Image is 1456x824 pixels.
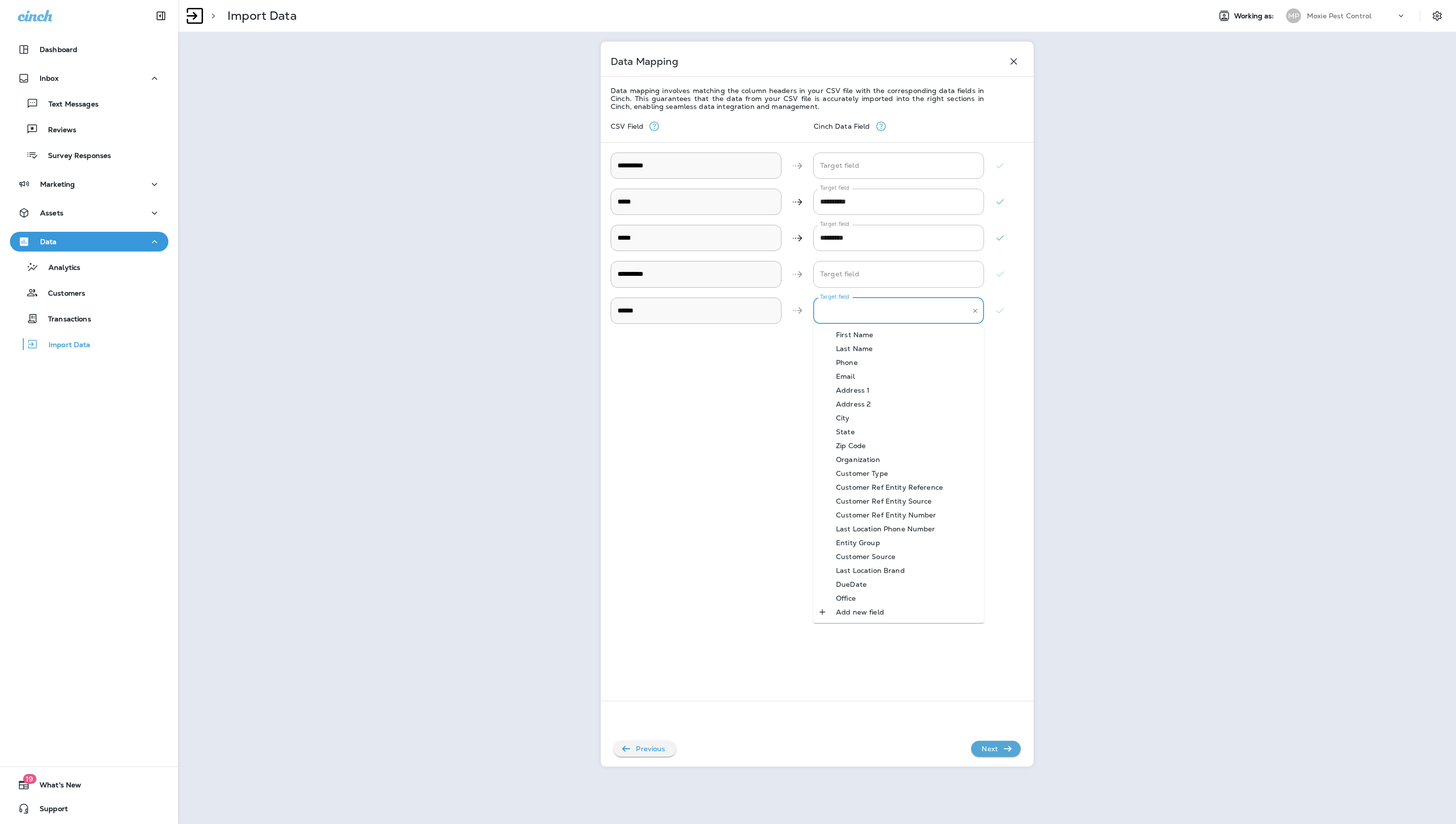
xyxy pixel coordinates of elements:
button: Customers [10,282,168,303]
p: Data Mapping [611,57,678,65]
span: Working as: [1234,12,1276,20]
div: Phone [821,359,873,366]
div: State [821,428,870,436]
p: Inbox [40,74,58,82]
p: Assets [40,209,63,217]
div: Customer Source [821,553,910,561]
span: What's New [30,781,81,793]
button: Dashboard [10,40,168,59]
div: Customer Ref Entity Number [821,511,951,519]
div: City [821,414,865,422]
p: Analytics [39,263,80,273]
div: Zip Code [821,442,881,450]
div: Customer Type [821,469,903,477]
div: First Name [821,331,888,339]
button: Clear [970,305,981,316]
button: Assets [10,203,168,223]
div: MP [1286,8,1301,23]
p: Transactions [38,315,91,324]
button: Import Data [10,334,168,355]
button: Inbox [10,68,168,88]
p: Customers [38,289,85,299]
button: Next [971,741,1021,757]
button: Reviews [10,119,168,140]
div: Add new field [821,608,899,616]
button: Text Messages [10,93,168,114]
button: Marketing [10,174,168,194]
div: Entity Group [821,539,895,547]
p: Text Messages [39,100,99,109]
button: Previous [614,741,676,757]
button: Settings [1428,7,1446,25]
div: Customer Ref Entity Reference [821,483,958,491]
p: Import Data [39,341,91,350]
p: Data mapping involves matching the column headers in your CSV file with the corresponding data fi... [611,87,984,110]
label: Target field [820,184,849,192]
p: Marketing [40,180,75,188]
div: DueDate [821,580,882,588]
button: Support [10,799,168,819]
div: Customer Ref Entity Source [821,497,947,505]
button: Transactions [10,308,168,329]
p: Reviews [38,126,76,135]
p: Import Data [227,8,297,23]
p: Cinch Data Field [814,122,875,130]
button: Collapse Sidebar [147,6,175,26]
div: Office [821,594,871,602]
span: 19 [23,774,36,784]
div: Last Location Phone Number [821,525,950,533]
p: Data [40,238,57,246]
span: Support [30,805,68,817]
button: Data [10,232,168,252]
p: Next [978,741,1002,757]
div: Email [821,372,870,380]
p: Previous [632,741,669,757]
label: Target field [820,293,849,301]
div: Address 2 [821,400,885,408]
p: Dashboard [40,46,77,53]
button: Survey Responses [10,145,168,165]
button: Analytics [10,257,168,277]
div: Organization [821,456,895,463]
div: Last Location Brand [821,566,920,574]
p: > [207,8,215,23]
label: Target field [820,220,849,228]
p: CSV Field [611,122,648,130]
div: Last Name [821,345,887,353]
p: Survey Responses [38,152,111,161]
div: Address 1 [821,386,884,394]
p: Moxie Pest Control [1307,12,1372,20]
button: 19What's New [10,775,168,795]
